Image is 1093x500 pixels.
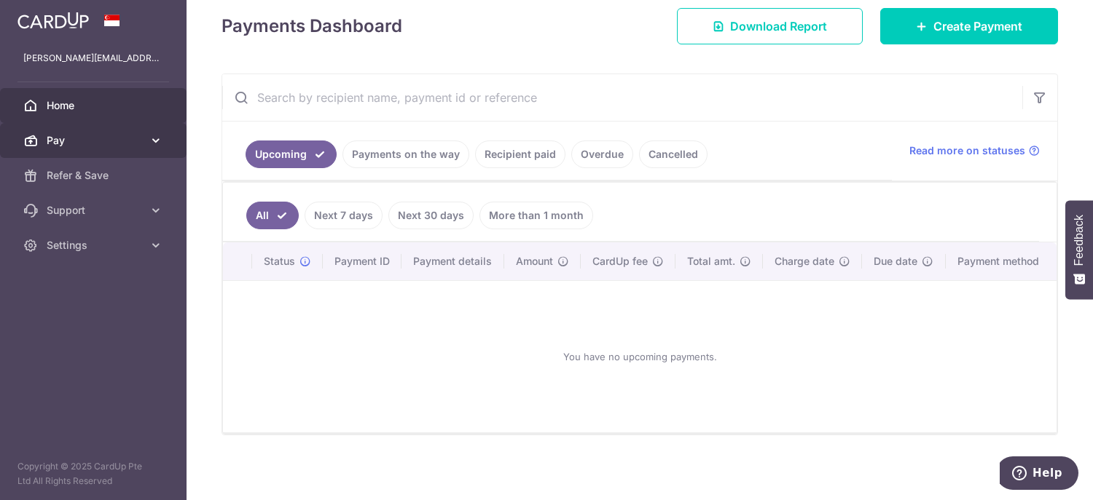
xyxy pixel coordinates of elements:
a: Recipient paid [475,140,565,168]
div: You have no upcoming payments. [240,293,1039,421]
a: Download Report [677,8,863,44]
a: Next 7 days [305,202,383,229]
span: Amount [516,254,553,269]
span: Charge date [775,254,834,269]
span: Status [264,254,295,269]
a: Cancelled [639,140,708,168]
a: Create Payment [880,8,1058,44]
span: CardUp fee [592,254,648,269]
a: Upcoming [246,140,337,168]
span: Home [47,98,143,113]
a: Read more on statuses [909,143,1040,158]
span: Pay [47,133,143,148]
span: Feedback [1073,215,1086,266]
span: Total amt. [687,254,735,269]
a: Next 30 days [388,202,474,229]
iframe: Opens a widget where you can find more information [1000,456,1078,493]
a: More than 1 month [479,202,593,229]
a: Overdue [571,140,633,168]
span: Due date [874,254,917,269]
span: Support [47,203,143,218]
span: Settings [47,238,143,253]
img: CardUp [17,12,89,29]
h4: Payments Dashboard [222,13,402,39]
span: Download Report [730,17,827,35]
th: Payment method [946,242,1057,280]
a: All [246,202,299,229]
input: Search by recipient name, payment id or reference [222,74,1022,121]
p: [PERSON_NAME][EMAIL_ADDRESS][DOMAIN_NAME] [23,51,163,66]
span: Refer & Save [47,168,143,183]
a: Payments on the way [342,140,469,168]
th: Payment details [401,242,504,280]
th: Payment ID [323,242,401,280]
button: Feedback - Show survey [1065,200,1093,299]
span: Read more on statuses [909,143,1025,158]
span: Create Payment [933,17,1022,35]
